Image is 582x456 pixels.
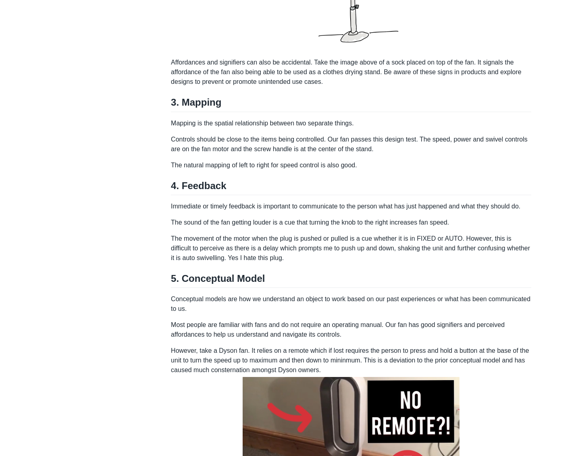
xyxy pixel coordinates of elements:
p: Controls should be close to the items being controlled. Our fan passes this design test. The spee... [171,135,531,154]
p: Immediate or timely feedback is important to communicate to the person what has just happened and... [171,202,531,211]
p: Mapping is the spatial relationship between two separate things. [171,119,531,128]
p: Most people are familiar with fans and do not require an operating manual. Our fan has good signi... [171,320,531,339]
h2: 5. Conceptual Model [171,273,531,288]
p: The sound of the fan getting louder is a cue that turning the knob to the right increases fan speed. [171,218,531,227]
p: The movement of the motor when the plug is pushed or pulled is a cue whether it is in FIXED or AU... [171,234,531,263]
p: Conceptual models are how we understand an object to work based on our past experiences or what h... [171,294,531,314]
p: The natural mapping of left to right for speed control is also good. [171,160,531,170]
h2: 3. Mapping [171,96,531,112]
h2: 4. Feedback [171,180,531,195]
